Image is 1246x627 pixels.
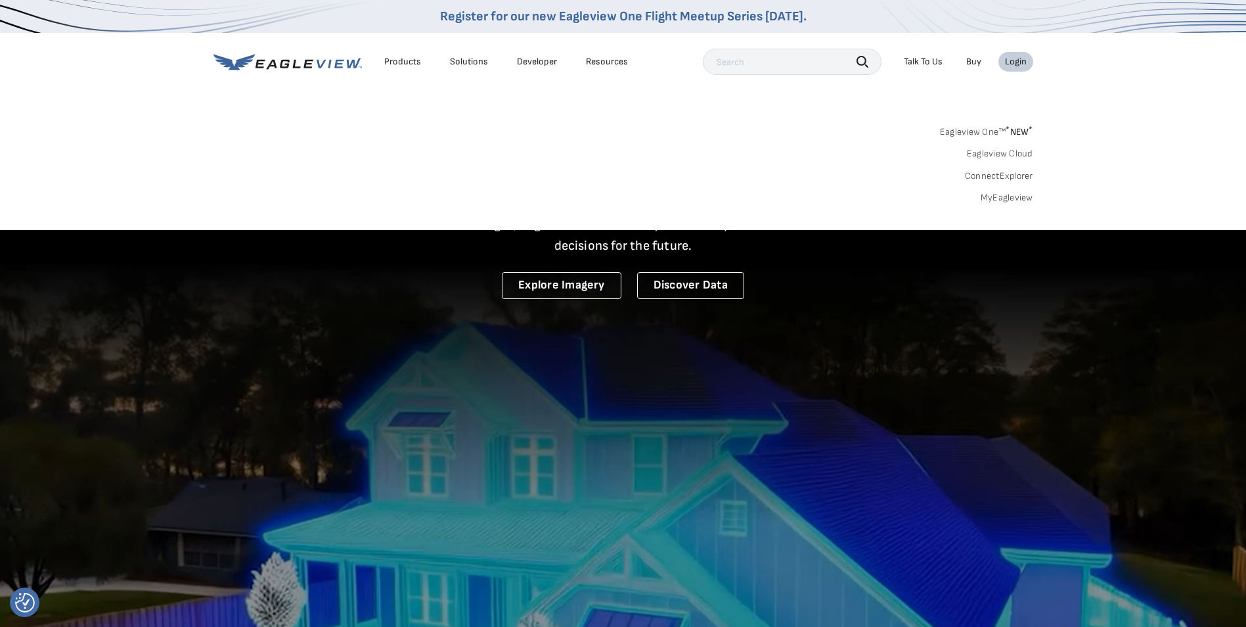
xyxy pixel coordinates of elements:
[703,49,881,75] input: Search
[15,593,35,613] img: Revisit consent button
[965,170,1033,182] a: ConnectExplorer
[517,56,557,68] a: Developer
[966,56,981,68] a: Buy
[904,56,943,68] div: Talk To Us
[981,192,1033,204] a: MyEagleview
[502,272,621,299] a: Explore Imagery
[440,9,807,24] a: Register for our new Eagleview One Flight Meetup Series [DATE].
[1006,126,1033,137] span: NEW
[450,56,488,68] div: Solutions
[940,122,1033,137] a: Eagleview One™*NEW*
[384,56,421,68] div: Products
[586,56,628,68] div: Resources
[967,148,1033,160] a: Eagleview Cloud
[1005,56,1027,68] div: Login
[15,593,35,613] button: Consent Preferences
[637,272,744,299] a: Discover Data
